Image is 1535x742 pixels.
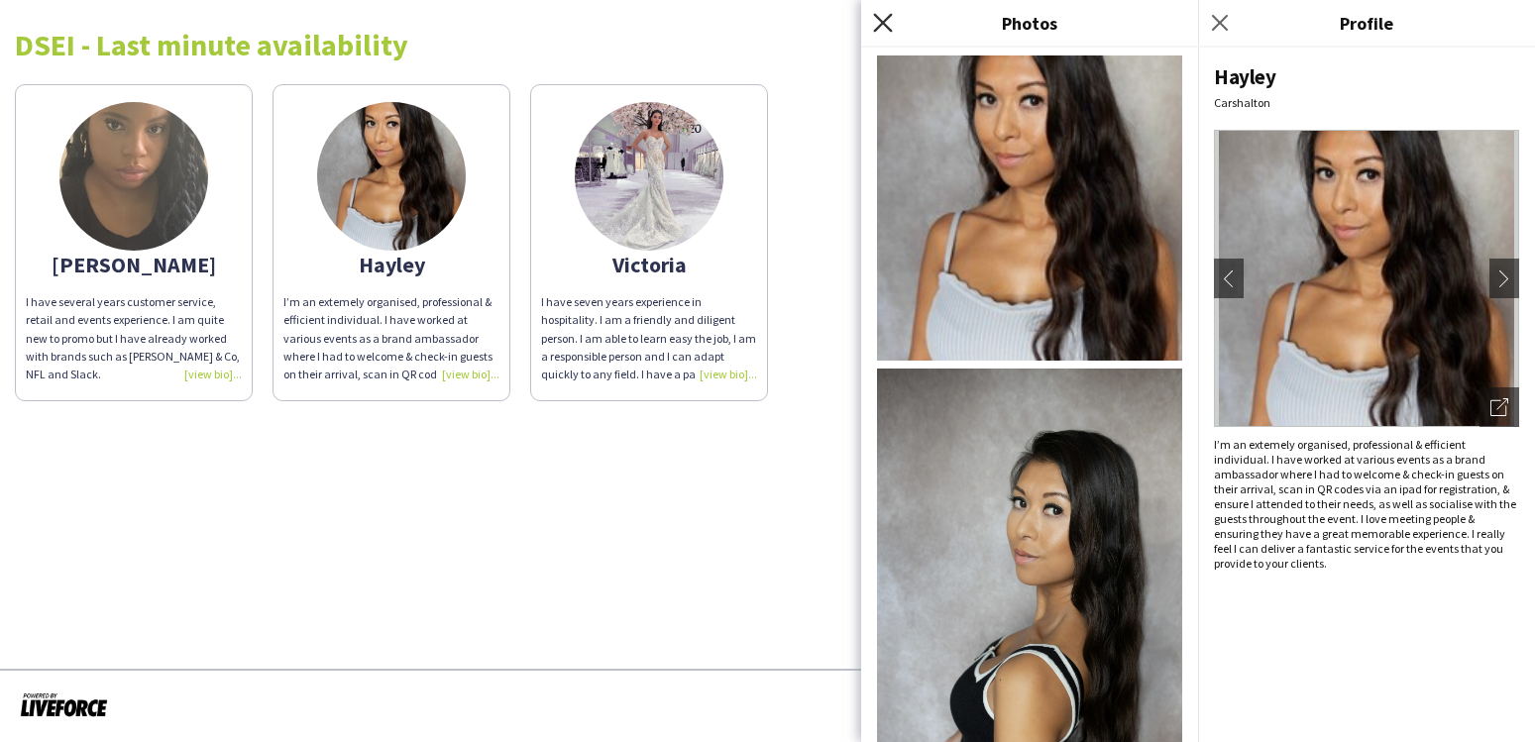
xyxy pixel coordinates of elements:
div: Victoria [541,256,757,273]
h3: Photos [861,10,1198,36]
div: Hayley [1214,63,1519,90]
img: Powered by Liveforce [20,690,108,718]
div: I have seven years experience in hospitality. I am a friendly and diligent person. I am able to l... [541,293,757,383]
div: [PERSON_NAME] [26,256,242,273]
div: I’m an extemely organised, professional & efficient individual. I have worked at various events a... [1214,437,1519,571]
div: I’m an extemely organised, professional & efficient individual. I have worked at various events a... [283,293,499,383]
div: DSEI - Last minute availability [15,30,1520,59]
img: Crew avatar or photo [1214,130,1519,427]
div: Hayley [283,256,499,273]
img: thumb-6319ed36de21a.jpg [59,102,208,251]
div: I have several years customer service, retail and events experience. I am quite new to promo but ... [26,293,242,383]
h3: Profile [1198,10,1535,36]
div: Open photos pop-in [1480,387,1519,427]
img: thumb-65ff4a87dc7dc.jpeg [317,102,466,251]
img: Crew photo 0 [877,55,1182,361]
div: Carshalton [1214,95,1519,110]
img: thumb-165633415662b9a74c56a28.jpeg [575,102,723,251]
